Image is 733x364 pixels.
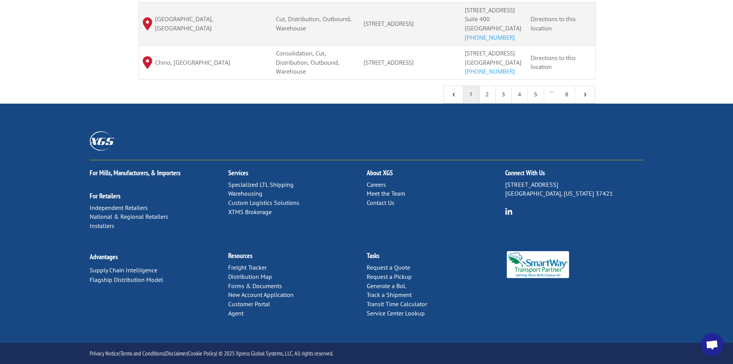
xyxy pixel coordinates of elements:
a: Generate a BoL [367,282,406,290]
a: Freight Tracker [228,263,267,271]
span: Directions to this location [531,15,576,32]
span: Directions to this location [531,54,576,71]
span: [STREET_ADDRESS] [465,6,515,14]
img: XGS_Logos_ALL_2024_All_White [90,131,114,150]
a: Resources [228,251,252,260]
a: 3 [496,86,512,103]
a: [PHONE_NUMBER] [465,34,515,41]
span: Suite 400 [465,15,490,23]
span: Chino, [GEOGRAPHIC_DATA] [155,58,230,67]
a: National & Regional Retailers [90,213,168,220]
a: Request a Quote [367,263,410,271]
span: 5 [581,91,588,98]
span: [STREET_ADDRESS] [364,20,414,27]
a: About XGS [367,168,393,177]
a: 8 [559,86,575,103]
a: Request a Pickup [367,273,412,280]
span: Cut, Distribution, Outbound, Warehouse [276,15,351,32]
a: For Retailers [90,191,120,200]
a: 1 [463,86,479,103]
a: [PHONE_NUMBER] [465,67,515,75]
p: | | | | © 2025 Xpress Global Systems, LLC. All rights reserved. [90,348,644,359]
a: Service Center Lookup [367,309,425,317]
span: [GEOGRAPHIC_DATA] [465,24,521,32]
a: XTMS Brokerage [228,208,272,216]
a: Customer Portal [228,300,270,308]
a: Terms and Conditions [120,349,164,357]
a: Disclaimer [165,349,187,357]
a: New Account Application [228,291,294,299]
span: [STREET_ADDRESS] [465,49,515,57]
a: Agent [228,309,244,317]
img: xgs-icon-map-pin-red.svg [143,56,152,69]
a: Meet the Team [367,190,405,197]
a: Cookie Policy [188,349,216,357]
a: Privacy Notice [90,349,119,357]
span: Consolidation, Cut, Distribution, Outbound, Warehouse [276,49,339,75]
a: Independent Retailers [90,204,148,211]
a: Track a Shipment [367,291,412,299]
img: group-6 [505,208,513,215]
img: xgs-icon-map-pin-red.svg [143,17,152,30]
a: Careers [367,181,386,188]
span: [STREET_ADDRESS] [364,59,414,66]
a: Transit Time Calculator [367,300,427,308]
span: [GEOGRAPHIC_DATA], [GEOGRAPHIC_DATA] [155,15,268,33]
a: Services [228,168,248,177]
h2: Connect With Us [505,169,644,180]
a: Advantages [90,252,118,261]
a: Installers [90,222,114,230]
a: 2 [479,86,496,103]
a: Distribution Map [228,273,272,280]
a: For Mills, Manufacturers, & Importers [90,168,180,177]
a: Custom Logistics Solutions [228,199,299,206]
a: Supply Chain Intelligence [90,266,157,274]
a: 5 [528,86,544,103]
a: Specialized LTL Shipping [228,181,294,188]
span: … [544,86,559,103]
a: 4 [512,86,528,103]
h2: Tasks [367,252,505,263]
img: Smartway_Logo [505,251,571,278]
span: 4 [450,91,457,98]
span: [GEOGRAPHIC_DATA] [465,59,521,66]
a: Forms & Documents [228,282,282,290]
a: Warehousing [228,190,262,197]
div: Open chat [701,333,724,356]
a: Contact Us [367,199,394,206]
p: [STREET_ADDRESS] [GEOGRAPHIC_DATA], [US_STATE] 37421 [505,180,644,199]
a: Flagship Distribution Model [90,276,163,283]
